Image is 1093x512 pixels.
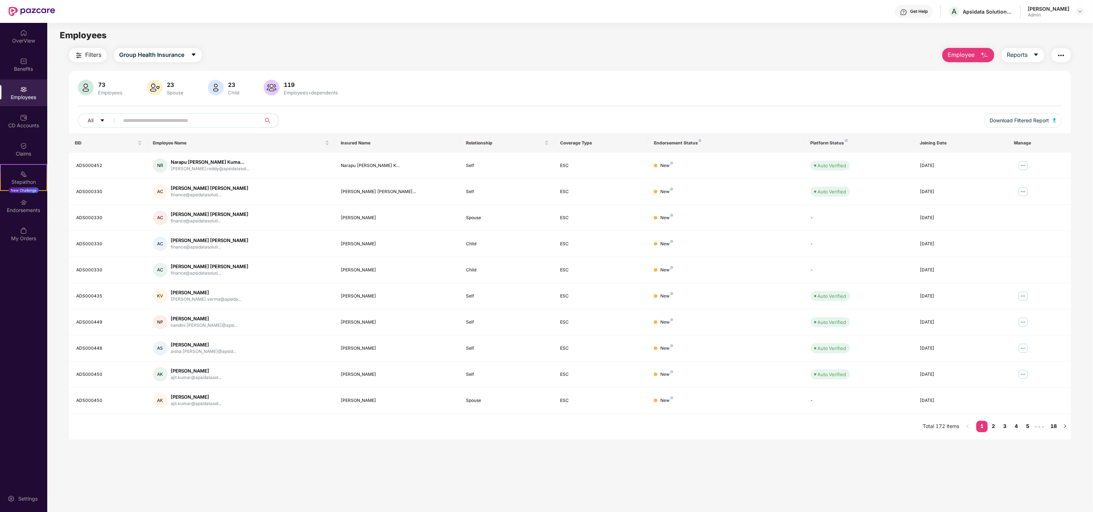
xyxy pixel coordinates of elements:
[1048,421,1059,432] a: 18
[171,315,238,322] div: [PERSON_NAME]
[341,215,455,221] div: [PERSON_NAME]
[20,199,27,206] img: svg+xml;base64,PHN2ZyBpZD0iRW5kb3JzZW1lbnRzIiB4bWxucz0iaHR0cDovL3d3dy53My5vcmcvMjAwMC9zdmciIHdpZH...
[171,348,237,355] div: aisha.[PERSON_NAME]@apsid...
[76,188,142,195] div: ADS000330
[460,133,554,153] th: Relationship
[670,318,673,321] img: svg+xml;base64,PHN2ZyB4bWxucz0iaHR0cDovL3d3dy53My5vcmcvMjAwMC9zdmciIHdpZHRoPSI4IiBoZWlnaHQ9IjgiIH...
[171,237,249,244] div: [PERSON_NAME] [PERSON_NAME]
[920,241,1002,247] div: [DATE]
[920,267,1002,274] div: [DATE]
[966,424,970,428] span: left
[560,267,642,274] div: ESC
[171,185,249,192] div: [PERSON_NAME] [PERSON_NAME]
[670,240,673,243] img: svg+xml;base64,PHN2ZyB4bWxucz0iaHR0cDovL3d3dy53My5vcmcvMjAwMC9zdmciIHdpZHRoPSI4IiBoZWlnaHQ9IjgiIH...
[1017,316,1029,328] img: manageButton
[74,51,83,60] img: svg+xml;base64,PHN2ZyB4bWxucz0iaHR0cDovL3d3dy53My5vcmcvMjAwMC9zdmciIHdpZHRoPSIyNCIgaGVpZ2h0PSIyNC...
[1028,12,1069,18] div: Admin
[554,133,648,153] th: Coverage Type
[1022,421,1034,432] a: 5
[335,133,460,153] th: Insured Name
[560,241,642,247] div: ESC
[171,159,250,166] div: Narapu [PERSON_NAME] Kuma...
[119,50,184,59] span: Group Health Insurance
[341,293,455,300] div: [PERSON_NAME]
[963,8,1013,15] div: Apsidata Solutions Private Limited
[466,140,543,146] span: Relationship
[171,368,222,374] div: [PERSON_NAME]
[1063,424,1067,428] span: right
[900,9,907,16] img: svg+xml;base64,PHN2ZyBpZD0iSGVscC0zMngzMiIgeG1sbnM9Imh0dHA6Ly93d3cudzMub3JnLzIwMDAvc3ZnIiB3aWR0aD...
[670,370,673,373] img: svg+xml;base64,PHN2ZyB4bWxucz0iaHR0cDovL3d3dy53My5vcmcvMjAwMC9zdmciIHdpZHRoPSI4IiBoZWlnaHQ9IjgiIH...
[560,345,642,352] div: ESC
[670,344,673,347] img: svg+xml;base64,PHN2ZyB4bWxucz0iaHR0cDovL3d3dy53My5vcmcvMjAwMC9zdmciIHdpZHRoPSI4IiBoZWlnaHQ9IjgiIH...
[942,48,994,62] button: Employee
[1059,421,1071,432] li: Next Page
[670,397,673,399] img: svg+xml;base64,PHN2ZyB4bWxucz0iaHR0cDovL3d3dy53My5vcmcvMjAwMC9zdmciIHdpZHRoPSI4IiBoZWlnaHQ9IjgiIH...
[962,421,973,432] button: left
[466,371,548,378] div: Self
[341,162,455,169] div: Narapu [PERSON_NAME] K...
[153,237,167,251] div: AC
[1053,118,1056,122] img: svg+xml;base64,PHN2ZyB4bWxucz0iaHR0cDovL3d3dy53My5vcmcvMjAwMC9zdmciIHhtbG5zOnhsaW5rPSJodHRwOi8vd3...
[660,162,673,169] div: New
[171,400,222,407] div: ajit.kumar@apsidatasol...
[76,397,142,404] div: ADS000450
[171,218,249,225] div: finance@apsidatasoluti...
[100,118,105,124] span: caret-down
[560,293,642,300] div: ESC
[560,188,642,195] div: ESC
[1017,160,1029,171] img: manageButton
[818,188,846,195] div: Auto Verified
[341,319,455,326] div: [PERSON_NAME]
[805,205,914,231] td: -
[78,113,122,128] button: Allcaret-down
[1011,421,1022,432] li: 4
[20,114,27,121] img: svg+xml;base64,PHN2ZyBpZD0iQ0RfQWNjb3VudHMiIGRhdGEtbmFtZT0iQ0QgQWNjb3VudHMiIHhtbG5zPSJodHRwOi8vd3...
[78,80,94,95] img: svg+xml;base64,PHN2ZyB4bWxucz0iaHR0cDovL3d3dy53My5vcmcvMjAwMC9zdmciIHhtbG5zOnhsaW5rPSJodHRwOi8vd3...
[560,397,642,404] div: ESC
[920,345,1002,352] div: [DATE]
[818,292,846,300] div: Auto Verified
[1028,5,1069,12] div: [PERSON_NAME]
[153,341,167,355] div: AS
[282,90,339,95] div: Employees+dependents
[1001,48,1044,62] button: Reportscaret-down
[171,374,222,381] div: ajit.kumar@apsidatasol...
[976,421,988,432] li: 1
[76,162,142,169] div: ADS000452
[988,421,999,432] li: 2
[976,421,988,432] a: 1
[466,215,548,221] div: Spouse
[845,139,848,142] img: svg+xml;base64,PHN2ZyB4bWxucz0iaHR0cDovL3d3dy53My5vcmcvMjAwMC9zdmciIHdpZHRoPSI4IiBoZWlnaHQ9IjgiIH...
[560,162,642,169] div: ESC
[20,227,27,234] img: svg+xml;base64,PHN2ZyBpZD0iTXlfT3JkZXJzIiBkYXRhLW5hbWU9Ik15IE9yZGVycyIgeG1sbnM9Imh0dHA6Ly93d3cudz...
[153,140,324,146] span: Employee Name
[988,421,999,432] a: 2
[16,495,40,502] div: Settings
[171,322,238,329] div: nandini.[PERSON_NAME]@apsi...
[660,371,673,378] div: New
[75,140,136,146] span: EID
[171,166,250,172] div: [PERSON_NAME].reddy@apsidatasol...
[999,421,1011,432] li: 3
[805,388,914,414] td: -
[227,81,241,88] div: 23
[560,215,642,221] div: ESC
[341,397,455,404] div: [PERSON_NAME]
[670,162,673,164] img: svg+xml;base64,PHN2ZyB4bWxucz0iaHR0cDovL3d3dy53My5vcmcvMjAwMC9zdmciIHdpZHRoPSI4IiBoZWlnaHQ9IjgiIH...
[1057,51,1065,60] img: svg+xml;base64,PHN2ZyB4bWxucz0iaHR0cDovL3d3dy53My5vcmcvMjAwMC9zdmciIHdpZHRoPSIyNCIgaGVpZ2h0PSIyNC...
[660,267,673,274] div: New
[920,371,1002,378] div: [DATE]
[980,51,989,60] img: svg+xml;base64,PHN2ZyB4bWxucz0iaHR0cDovL3d3dy53My5vcmcvMjAwMC9zdmciIHhtbG5zOnhsaW5rPSJodHRwOi8vd3...
[990,117,1049,124] span: Download Filtered Report
[76,241,142,247] div: ADS000330
[660,215,673,221] div: New
[153,263,167,277] div: AC
[984,113,1062,128] button: Download Filtered Report
[914,133,1008,153] th: Joining Date
[171,289,242,296] div: [PERSON_NAME]
[920,319,1002,326] div: [DATE]
[1048,421,1059,432] li: 18
[1011,421,1022,432] a: 4
[9,7,55,16] img: New Pazcare Logo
